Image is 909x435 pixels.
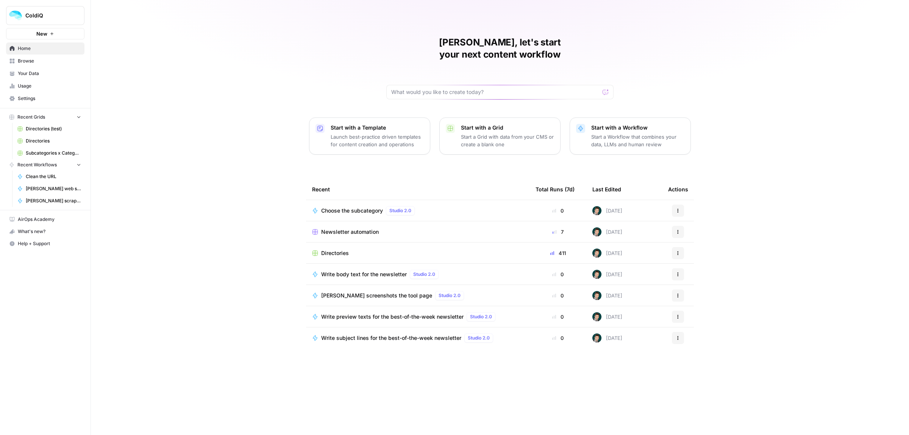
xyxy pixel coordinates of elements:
[592,333,601,343] img: 992gdyty1pe6t0j61jgrcag3mgyd
[592,312,622,321] div: [DATE]
[18,240,81,247] span: Help + Support
[468,335,490,341] span: Studio 2.0
[14,135,84,147] a: Directories
[17,161,57,168] span: Recent Workflows
[570,117,691,155] button: Start with a WorkflowStart a Workflow that combines your data, LLMs and human review
[461,133,554,148] p: Start a Grid with data from your CMS or create a blank one
[6,226,84,237] div: What's new?
[536,313,580,321] div: 0
[592,333,622,343] div: [DATE]
[14,147,84,159] a: Subcategories x Categories
[591,133,684,148] p: Start a Workflow that combines your data, LLMs and human review
[6,28,84,39] button: New
[461,124,554,131] p: Start with a Grid
[6,42,84,55] a: Home
[18,95,81,102] span: Settings
[536,207,580,214] div: 0
[592,270,601,279] img: 992gdyty1pe6t0j61jgrcag3mgyd
[6,111,84,123] button: Recent Grids
[25,12,71,19] span: ColdiQ
[14,195,84,207] a: [PERSON_NAME] scraping the tool page
[439,117,561,155] button: Start with a GridStart a Grid with data from your CMS or create a blank one
[592,227,601,236] img: 992gdyty1pe6t0j61jgrcag3mgyd
[18,83,81,89] span: Usage
[6,225,84,238] button: What's new?
[312,249,523,257] a: Directories
[6,159,84,171] button: Recent Workflows
[312,206,523,215] a: Choose the subcategoryStudio 2.0
[6,213,84,225] a: AirOps Academy
[312,312,523,321] a: Write preview texts for the best-of-the-week newsletterStudio 2.0
[321,207,383,214] span: Choose the subcategory
[26,197,81,204] span: [PERSON_NAME] scraping the tool page
[592,227,622,236] div: [DATE]
[6,238,84,250] button: Help + Support
[536,292,580,299] div: 0
[391,88,600,96] input: What would you like to create today?
[312,179,523,200] div: Recent
[321,249,349,257] span: Directories
[26,138,81,144] span: Directories
[386,36,614,61] h1: [PERSON_NAME], let's start your next content workflow
[321,334,461,342] span: Write subject lines for the best-of-the-week newsletter
[536,249,580,257] div: 411
[14,123,84,135] a: Directories (test)
[470,313,492,320] span: Studio 2.0
[439,292,461,299] span: Studio 2.0
[668,179,688,200] div: Actions
[592,179,621,200] div: Last Edited
[592,291,622,300] div: [DATE]
[9,9,22,22] img: ColdiQ Logo
[536,334,580,342] div: 0
[18,70,81,77] span: Your Data
[26,185,81,192] span: [PERSON_NAME] web search -> find social media
[536,228,580,236] div: 7
[6,55,84,67] a: Browse
[312,291,523,300] a: [PERSON_NAME] screenshots the tool pageStudio 2.0
[36,30,47,38] span: New
[321,228,379,236] span: Newsletter automation
[389,207,411,214] span: Studio 2.0
[321,271,407,278] span: Write body text for the newsletter
[26,150,81,156] span: Subcategories x Categories
[312,228,523,236] a: Newsletter automation
[592,206,601,215] img: 992gdyty1pe6t0j61jgrcag3mgyd
[14,183,84,195] a: [PERSON_NAME] web search -> find social media
[309,117,430,155] button: Start with a TemplateLaunch best-practice driven templates for content creation and operations
[18,45,81,52] span: Home
[592,312,601,321] img: 992gdyty1pe6t0j61jgrcag3mgyd
[331,133,424,148] p: Launch best-practice driven templates for content creation and operations
[592,270,622,279] div: [DATE]
[6,92,84,105] a: Settings
[312,270,523,279] a: Write body text for the newsletterStudio 2.0
[18,216,81,223] span: AirOps Academy
[14,171,84,183] a: Clean the URL
[592,249,601,258] img: 992gdyty1pe6t0j61jgrcag3mgyd
[331,124,424,131] p: Start with a Template
[18,58,81,64] span: Browse
[592,206,622,215] div: [DATE]
[6,67,84,80] a: Your Data
[592,291,601,300] img: 992gdyty1pe6t0j61jgrcag3mgyd
[536,179,575,200] div: Total Runs (7d)
[536,271,580,278] div: 0
[17,114,45,120] span: Recent Grids
[26,125,81,132] span: Directories (test)
[26,173,81,180] span: Clean the URL
[413,271,435,278] span: Studio 2.0
[321,292,432,299] span: [PERSON_NAME] screenshots the tool page
[592,249,622,258] div: [DATE]
[312,333,523,343] a: Write subject lines for the best-of-the-week newsletterStudio 2.0
[321,313,464,321] span: Write preview texts for the best-of-the-week newsletter
[6,6,84,25] button: Workspace: ColdiQ
[6,80,84,92] a: Usage
[591,124,684,131] p: Start with a Workflow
